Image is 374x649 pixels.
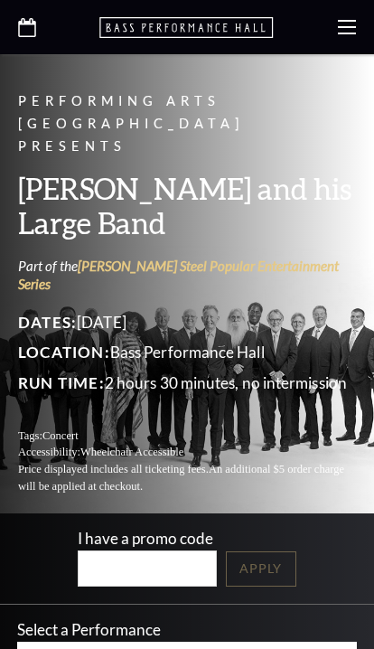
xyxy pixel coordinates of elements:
p: Bass Performance Hall [18,341,356,364]
p: Accessibility: [18,444,356,461]
a: [PERSON_NAME] Steel Popular Entertainment Series [18,258,339,292]
span: Wheelchair Accessible [80,446,183,458]
span: Location: [18,343,110,362]
p: Performing Arts [GEOGRAPHIC_DATA] Presents [18,90,356,158]
h3: [PERSON_NAME] and his Large Band [18,172,356,242]
p: Part of the [18,258,356,294]
p: 2 hours 30 minutes, no intermission [18,372,356,395]
p: [DATE] [18,311,356,334]
p: Select a Performance [17,622,357,637]
span: Run Time: [18,373,105,392]
span: Concert [42,429,79,442]
p: Price displayed includes all ticketing fees. [18,461,356,495]
span: Dates: [18,313,77,332]
p: Tags: [18,428,356,445]
label: I have a promo code [78,531,225,546]
span: An additional $5 order charge will be applied at checkout. [18,463,344,493]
